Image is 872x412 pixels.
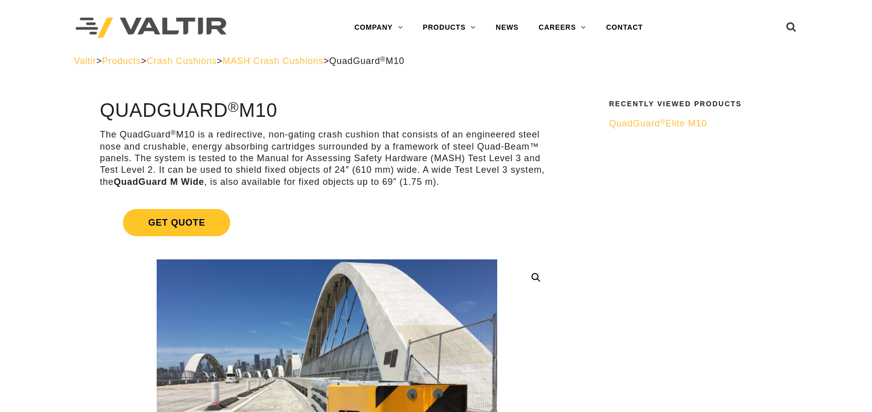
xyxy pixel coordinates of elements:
[100,100,554,121] h1: QuadGuard M10
[609,118,792,129] a: QuadGuard®Elite M10
[100,129,554,188] p: The QuadGuard M10 is a redirective, non-gating crash cushion that consists of an engineered steel...
[660,118,665,125] sup: ®
[76,18,227,38] img: Valtir
[596,18,653,38] a: CONTACT
[380,55,386,63] sup: ®
[344,18,413,38] a: COMPANY
[74,55,798,67] div: > > > >
[147,56,217,66] a: Crash Cushions
[609,118,707,128] span: QuadGuard Elite M10
[609,100,792,108] h2: Recently Viewed Products
[171,129,176,136] sup: ®
[114,177,205,187] strong: QuadGuard M Wide
[74,56,96,66] a: Valtir
[486,18,528,38] a: NEWS
[413,18,486,38] a: PRODUCTS
[528,18,596,38] a: CAREERS
[123,209,230,236] span: Get Quote
[329,56,404,66] span: QuadGuard M10
[100,197,554,248] a: Get Quote
[223,56,323,66] a: MASH Crash Cushions
[228,99,239,115] sup: ®
[102,56,141,66] a: Products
